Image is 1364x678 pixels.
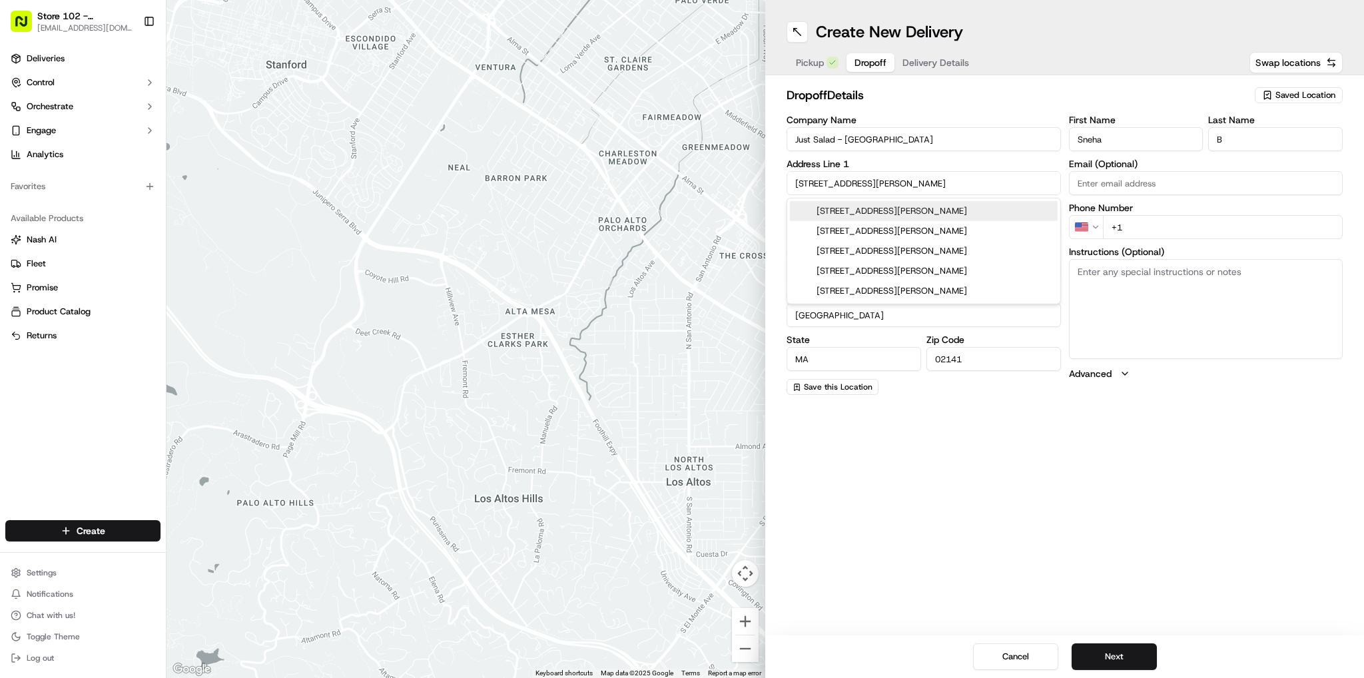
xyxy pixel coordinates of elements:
input: Enter address [787,171,1061,195]
button: Chat with us! [5,606,161,625]
a: Returns [11,330,155,342]
button: Promise [5,277,161,298]
label: Advanced [1069,367,1112,380]
a: Report a map error [708,669,761,677]
div: 💻 [113,194,123,205]
input: Enter first name [1069,127,1203,151]
span: Engage [27,125,56,137]
span: Saved Location [1275,89,1335,101]
a: Fleet [11,258,155,270]
button: Advanced [1069,367,1343,380]
div: Suggestions [787,198,1061,304]
a: Analytics [5,144,161,165]
button: Store 102 - [GEOGRAPHIC_DATA] (Just Salad)[EMAIL_ADDRESS][DOMAIN_NAME] [5,5,138,37]
span: Log out [27,653,54,663]
button: Next [1072,643,1157,670]
button: Zoom in [732,608,759,635]
label: Instructions (Optional) [1069,247,1343,256]
div: 📗 [13,194,24,205]
img: Nash [13,13,40,40]
span: Delivery Details [902,56,969,69]
span: Promise [27,282,58,294]
label: Email (Optional) [1069,159,1343,169]
a: 📗Knowledge Base [8,188,107,212]
button: Cancel [973,643,1058,670]
span: Product Catalog [27,306,91,318]
span: Nash AI [27,234,57,246]
a: Nash AI [11,234,155,246]
span: Pickup [796,56,824,69]
input: Enter zip code [926,347,1061,371]
button: [EMAIL_ADDRESS][DOMAIN_NAME] [37,23,133,33]
input: Enter phone number [1103,215,1343,239]
span: Pylon [133,226,161,236]
span: Returns [27,330,57,342]
h2: dropoff Details [787,86,1247,105]
a: Terms (opens in new tab) [681,669,700,677]
button: Fleet [5,253,161,274]
a: 💻API Documentation [107,188,219,212]
span: Save this Location [804,382,872,392]
span: Map data ©2025 Google [601,669,673,677]
span: Analytics [27,149,63,161]
label: Company Name [787,115,1061,125]
label: Address Line 1 [787,159,1061,169]
input: Enter state [787,347,921,371]
button: Log out [5,649,161,667]
span: Deliveries [27,53,65,65]
button: Returns [5,325,161,346]
label: Last Name [1208,115,1343,125]
button: Swap locations [1249,52,1343,73]
button: Store 102 - [GEOGRAPHIC_DATA] (Just Salad) [37,9,133,23]
a: Promise [11,282,155,294]
button: Notifications [5,585,161,603]
div: We're available if you need us! [45,141,169,151]
input: Enter email address [1069,171,1343,195]
input: Enter last name [1208,127,1343,151]
span: Notifications [27,589,73,599]
button: Orchestrate [5,96,161,117]
div: Start new chat [45,127,218,141]
input: Got a question? Start typing here... [35,86,240,100]
h1: Create New Delivery [816,21,963,43]
button: Keyboard shortcuts [535,669,593,678]
div: [STREET_ADDRESS][PERSON_NAME] [790,241,1058,261]
label: Zip Code [926,335,1061,344]
div: [STREET_ADDRESS][PERSON_NAME] [790,281,1058,301]
button: Product Catalog [5,301,161,322]
button: Settings [5,563,161,582]
label: State [787,335,921,344]
span: Dropoff [854,56,886,69]
p: Welcome 👋 [13,53,242,75]
span: Orchestrate [27,101,73,113]
span: API Documentation [126,193,214,206]
span: Knowledge Base [27,193,102,206]
button: Zoom out [732,635,759,662]
img: Google [170,661,214,678]
span: Settings [27,567,57,578]
button: Create [5,520,161,541]
div: [STREET_ADDRESS][PERSON_NAME] [790,261,1058,281]
button: Saved Location [1255,86,1343,105]
button: Control [5,72,161,93]
div: [STREET_ADDRESS][PERSON_NAME] [790,221,1058,241]
img: 1736555255976-a54dd68f-1ca7-489b-9aae-adbdc363a1c4 [13,127,37,151]
a: Product Catalog [11,306,155,318]
span: Swap locations [1255,56,1321,69]
input: Enter country [787,303,1061,327]
div: [STREET_ADDRESS][PERSON_NAME] [790,201,1058,221]
span: Toggle Theme [27,631,80,642]
div: Favorites [5,176,161,197]
a: Powered byPylon [94,225,161,236]
button: Engage [5,120,161,141]
span: Create [77,524,105,537]
label: Phone Number [1069,203,1343,212]
button: Map camera controls [732,560,759,587]
span: Fleet [27,258,46,270]
a: Deliveries [5,48,161,69]
label: First Name [1069,115,1203,125]
button: Toggle Theme [5,627,161,646]
div: Available Products [5,208,161,229]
